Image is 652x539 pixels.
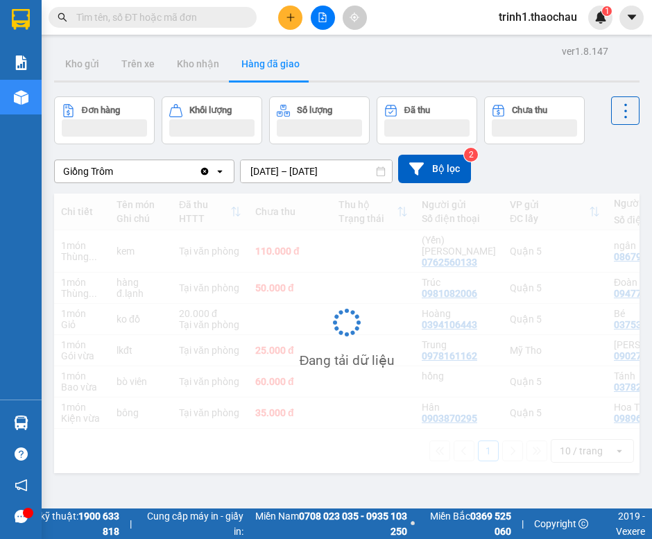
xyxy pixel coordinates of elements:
span: 1 [604,6,609,16]
div: Chưa thu [512,105,547,115]
span: plus [286,12,295,22]
strong: 0369 525 060 [470,511,511,537]
svg: Clear value [199,166,210,177]
button: Đơn hàng [54,96,155,144]
button: aim [343,6,367,30]
sup: 2 [464,148,478,162]
span: Miền Bắc [418,508,512,539]
button: Số lượng [269,96,370,144]
span: aim [350,12,359,22]
span: Miền Nam [247,508,406,539]
button: plus [278,6,302,30]
button: Bộ lọc [398,155,471,183]
button: caret-down [619,6,644,30]
input: Tìm tên, số ĐT hoặc mã đơn [76,10,240,25]
span: ⚪️ [411,521,415,527]
button: Kho gửi [54,47,110,80]
div: Giồng Trôm [63,164,113,178]
button: Đã thu [377,96,477,144]
span: | [522,516,524,531]
svg: open [214,166,225,177]
button: file-add [311,6,335,30]
span: copyright [578,519,588,529]
strong: 1900 633 818 [78,511,119,537]
input: Selected Giồng Trôm. [114,164,116,178]
div: Đơn hàng [82,105,120,115]
button: Kho nhận [166,47,230,80]
div: Khối lượng [189,105,232,115]
img: icon-new-feature [594,11,607,24]
input: Select a date range. [241,160,392,182]
div: Số lượng [297,105,332,115]
span: caret-down [626,11,638,24]
span: notification [15,479,28,492]
span: | [130,516,132,531]
img: logo-vxr [12,9,30,30]
span: search [58,12,67,22]
span: trinh1.thaochau [488,8,588,26]
span: file-add [318,12,327,22]
button: Trên xe [110,47,166,80]
button: Khối lượng [162,96,262,144]
div: ver 1.8.147 [562,44,608,59]
span: Cung cấp máy in - giấy in: [142,508,243,539]
img: warehouse-icon [14,416,28,430]
sup: 1 [602,6,612,16]
span: message [15,510,28,523]
span: question-circle [15,447,28,461]
img: warehouse-icon [14,90,28,105]
div: Đã thu [404,105,430,115]
div: Đang tải dữ liệu [300,350,395,371]
button: Chưa thu [484,96,585,144]
img: solution-icon [14,55,28,70]
button: Hàng đã giao [230,47,311,80]
strong: 0708 023 035 - 0935 103 250 [299,511,407,537]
